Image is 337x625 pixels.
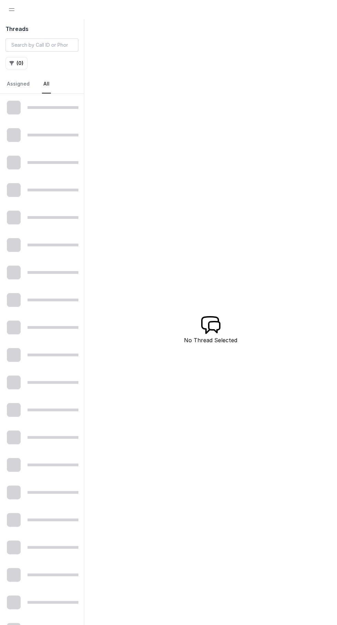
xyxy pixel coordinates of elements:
[42,75,51,93] a: All
[6,38,78,52] input: Search by Call ID or Phone Number
[184,336,237,344] p: No Thread Selected
[6,75,31,93] a: Assigned
[6,75,78,93] nav: Tabs
[6,57,28,69] button: (0)
[6,3,18,16] button: Open navigation
[6,25,78,33] h2: Threads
